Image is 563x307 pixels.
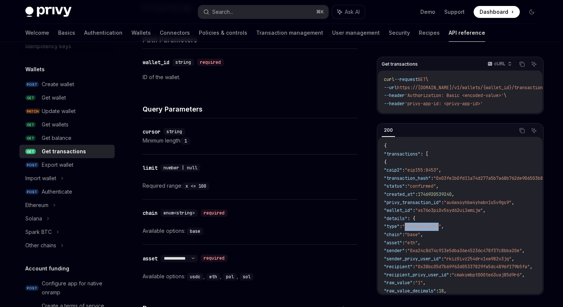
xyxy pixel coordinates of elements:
[413,207,415,213] span: :
[384,256,441,262] span: "sender_privy_user_id"
[418,240,420,246] span: ,
[384,143,387,149] span: {
[413,280,415,286] span: :
[384,272,449,278] span: "recipient_privy_user_id"
[449,24,485,42] a: API reference
[163,210,195,216] span: enum<string>
[181,137,190,145] code: 1
[452,272,522,278] span: "cmakymbpt000te63uaj85d9r6"
[384,76,394,82] span: curl
[197,59,224,66] div: required
[418,191,452,197] span: 1746920539240
[384,101,405,107] span: --header
[444,288,446,294] span: ,
[382,61,418,67] span: Get transactions
[441,200,444,206] span: :
[512,256,514,262] span: ,
[407,183,436,189] span: "confirmed"
[25,214,42,223] div: Solana
[25,264,69,273] h5: Account funding
[402,167,405,173] span: :
[201,209,228,217] div: required
[419,24,440,42] a: Recipes
[19,145,115,158] a: GETGet transactions
[402,240,405,246] span: :
[42,160,73,169] div: Export wallet
[517,126,527,135] button: Copy the contents from the code block
[42,147,86,156] div: Get transactions
[405,93,504,98] span: 'Authorization: Basic <encoded-value>'
[19,78,115,91] a: POSTCreate wallet
[517,59,527,69] button: Copy the contents from the code block
[42,279,110,297] div: Configure app for native onramp
[143,136,357,145] div: Minimum length:
[187,273,203,281] code: usdc
[441,223,444,229] span: ,
[522,272,525,278] span: ,
[384,280,413,286] span: "raw_value"
[256,24,323,42] a: Transaction management
[431,175,433,181] span: :
[415,207,483,213] span: "xs76o3pi0v5syd62ui1wmijw"
[436,288,439,294] span: :
[19,131,115,145] a: GETGet balance
[384,232,402,238] span: "chain"
[530,264,532,270] span: ,
[384,85,397,91] span: --url
[25,82,39,87] span: POST
[384,151,420,157] span: "transactions"
[405,167,439,173] span: "eip155:8453"
[529,59,539,69] button: Ask AI
[212,7,233,16] div: Search...
[19,185,115,198] a: POSTAuthenticate
[439,167,441,173] span: ,
[384,200,441,206] span: "privy_transaction_id"
[405,248,407,254] span: :
[522,248,525,254] span: ,
[84,24,123,42] a: Authentication
[223,272,240,281] div: ,
[143,104,357,114] h4: Query Parameters
[240,273,254,281] code: sol
[25,201,48,210] div: Ethereum
[444,200,512,206] span: "au6wxoyhbw4yhwbn1s5v9gs9"
[418,76,426,82] span: GET
[25,24,49,42] a: Welcome
[405,240,418,246] span: "eth"
[25,285,39,291] span: POST
[420,232,423,238] span: ,
[444,256,512,262] span: "rkiz0ivz254drv1xw982v3jq"
[444,8,465,16] a: Support
[384,93,405,98] span: --header
[25,109,40,114] span: PATCH
[19,118,115,131] a: GETGet wallets
[384,191,415,197] span: "created_at"
[25,189,39,195] span: POST
[143,59,169,66] div: wallet_id
[402,223,441,229] span: "transfer_sent"
[420,8,435,16] a: Demo
[187,228,203,235] code: base
[384,223,400,229] span: "type"
[415,191,418,197] span: :
[382,126,395,135] div: 200
[483,58,515,71] button: cURL
[143,128,160,135] div: cursor
[384,167,402,173] span: "caip2"
[25,135,36,141] span: GET
[436,183,439,189] span: ,
[415,264,530,270] span: "0x38bc05d7b69f63d05337829fa5dc4896f179b5fa"
[206,273,220,281] code: eth
[182,182,209,190] code: x <= 100
[42,187,72,196] div: Authenticate
[389,24,410,42] a: Security
[19,104,115,118] a: PATCHUpdate wallet
[201,254,228,262] div: required
[397,85,545,91] span: https://[DOMAIN_NAME]/v1/wallets/{wallet_id}/transactions
[400,223,402,229] span: :
[441,256,444,262] span: :
[25,95,36,101] span: GET
[402,232,405,238] span: :
[143,73,357,82] p: ID of the wallet.
[480,8,508,16] span: Dashboard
